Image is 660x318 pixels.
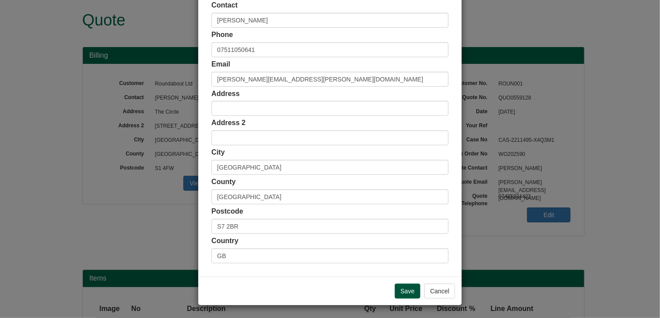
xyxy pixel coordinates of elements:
[395,284,420,299] input: Save
[211,236,238,246] label: Country
[424,284,455,299] button: Cancel
[211,177,236,187] label: County
[211,30,233,40] label: Phone
[211,59,230,70] label: Email
[211,118,245,128] label: Address 2
[211,42,449,57] input: Mobile Preferred
[211,207,243,217] label: Postcode
[211,89,240,99] label: Address
[211,148,225,158] label: City
[211,0,238,11] label: Contact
